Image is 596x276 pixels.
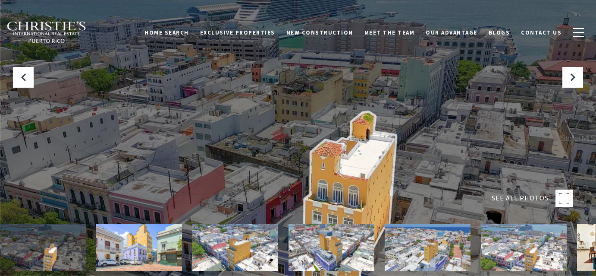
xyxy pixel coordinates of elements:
a: Blogs [483,24,516,40]
a: Exclusive Properties [194,24,281,40]
span: Blogs [489,28,510,35]
img: 266 SAN FRANCISCO [96,224,182,271]
img: Christie's International Real Estate black text logo [6,21,87,44]
a: New Construction [281,24,359,40]
span: Our Advantage [426,28,477,35]
span: Exclusive Properties [200,28,275,35]
span: Contact Us [521,28,561,35]
a: Our Advantage [420,24,483,40]
span: SEE ALL PHOTOS [492,193,549,204]
img: 266 SAN FRANCISCO [481,224,567,271]
img: 266 SAN FRANCISCO [385,224,471,271]
img: 266 SAN FRANCISCO [289,224,374,271]
span: New Construction [286,28,353,35]
a: Home Search [139,24,194,40]
img: 266 SAN FRANCISCO [192,224,278,271]
a: Meet the Team [359,24,420,40]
